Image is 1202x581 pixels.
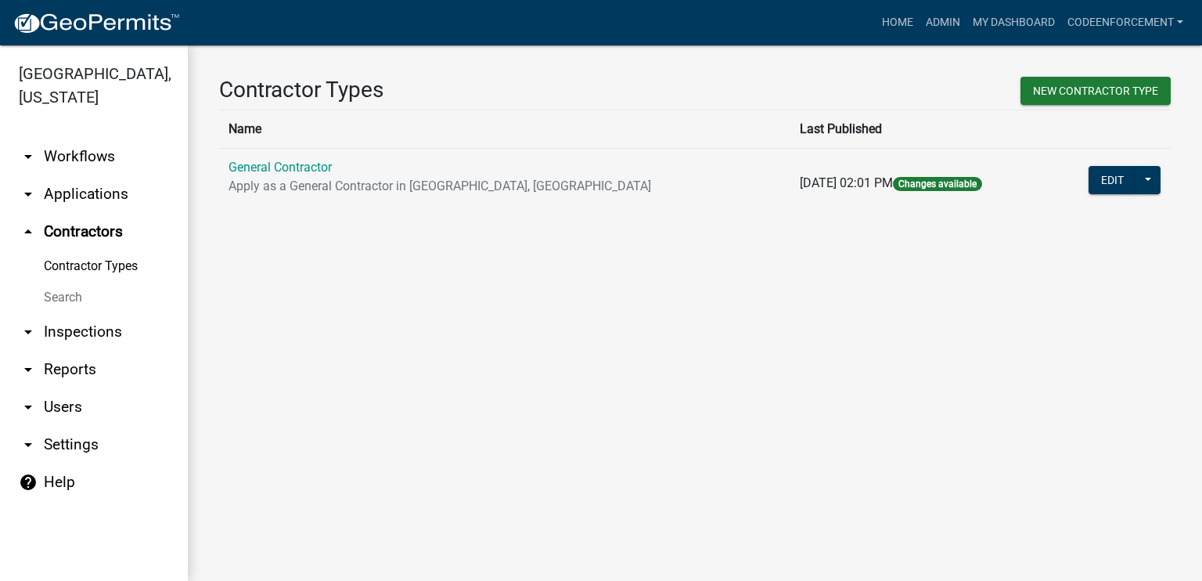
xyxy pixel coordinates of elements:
[19,222,38,241] i: arrow_drop_up
[19,147,38,166] i: arrow_drop_down
[919,8,966,38] a: Admin
[19,473,38,492] i: help
[1089,166,1136,194] button: Edit
[1061,8,1189,38] a: codeenforcement
[219,77,683,103] h3: Contractor Types
[790,110,1051,148] th: Last Published
[19,435,38,454] i: arrow_drop_down
[966,8,1061,38] a: My Dashboard
[19,323,38,341] i: arrow_drop_down
[1020,77,1171,105] button: New Contractor Type
[876,8,919,38] a: Home
[19,398,38,417] i: arrow_drop_down
[229,177,781,196] p: Apply as a General Contractor in [GEOGRAPHIC_DATA], [GEOGRAPHIC_DATA]
[893,177,982,191] span: Changes available
[800,175,893,190] span: [DATE] 02:01 PM
[229,160,332,175] a: General Contractor
[19,185,38,204] i: arrow_drop_down
[19,360,38,379] i: arrow_drop_down
[219,110,790,148] th: Name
